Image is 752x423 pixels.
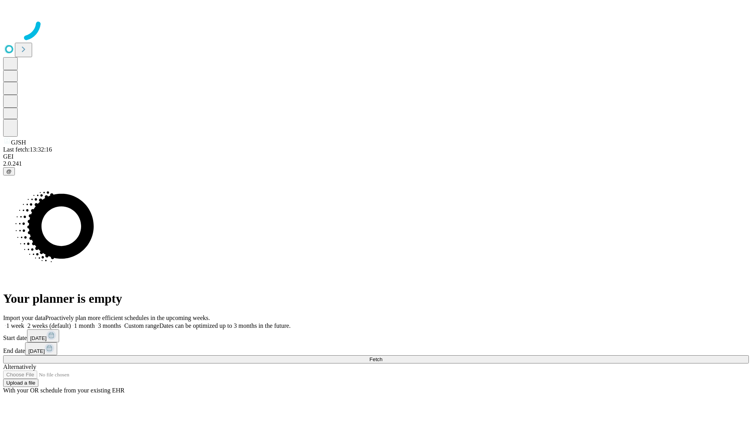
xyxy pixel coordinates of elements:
[3,315,45,321] span: Import your data
[28,348,45,354] span: [DATE]
[124,322,159,329] span: Custom range
[45,315,210,321] span: Proactively plan more efficient schedules in the upcoming weeks.
[3,291,749,306] h1: Your planner is empty
[27,329,59,342] button: [DATE]
[11,139,26,146] span: GJSH
[3,329,749,342] div: Start date
[369,356,382,362] span: Fetch
[25,342,57,355] button: [DATE]
[98,322,121,329] span: 3 months
[6,322,24,329] span: 1 week
[3,146,52,153] span: Last fetch: 13:32:16
[27,322,71,329] span: 2 weeks (default)
[3,153,749,160] div: GEI
[74,322,95,329] span: 1 month
[3,363,36,370] span: Alternatively
[6,168,12,174] span: @
[3,160,749,167] div: 2.0.241
[3,379,38,387] button: Upload a file
[3,387,125,394] span: With your OR schedule from your existing EHR
[3,167,15,175] button: @
[30,335,47,341] span: [DATE]
[159,322,291,329] span: Dates can be optimized up to 3 months in the future.
[3,342,749,355] div: End date
[3,355,749,363] button: Fetch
